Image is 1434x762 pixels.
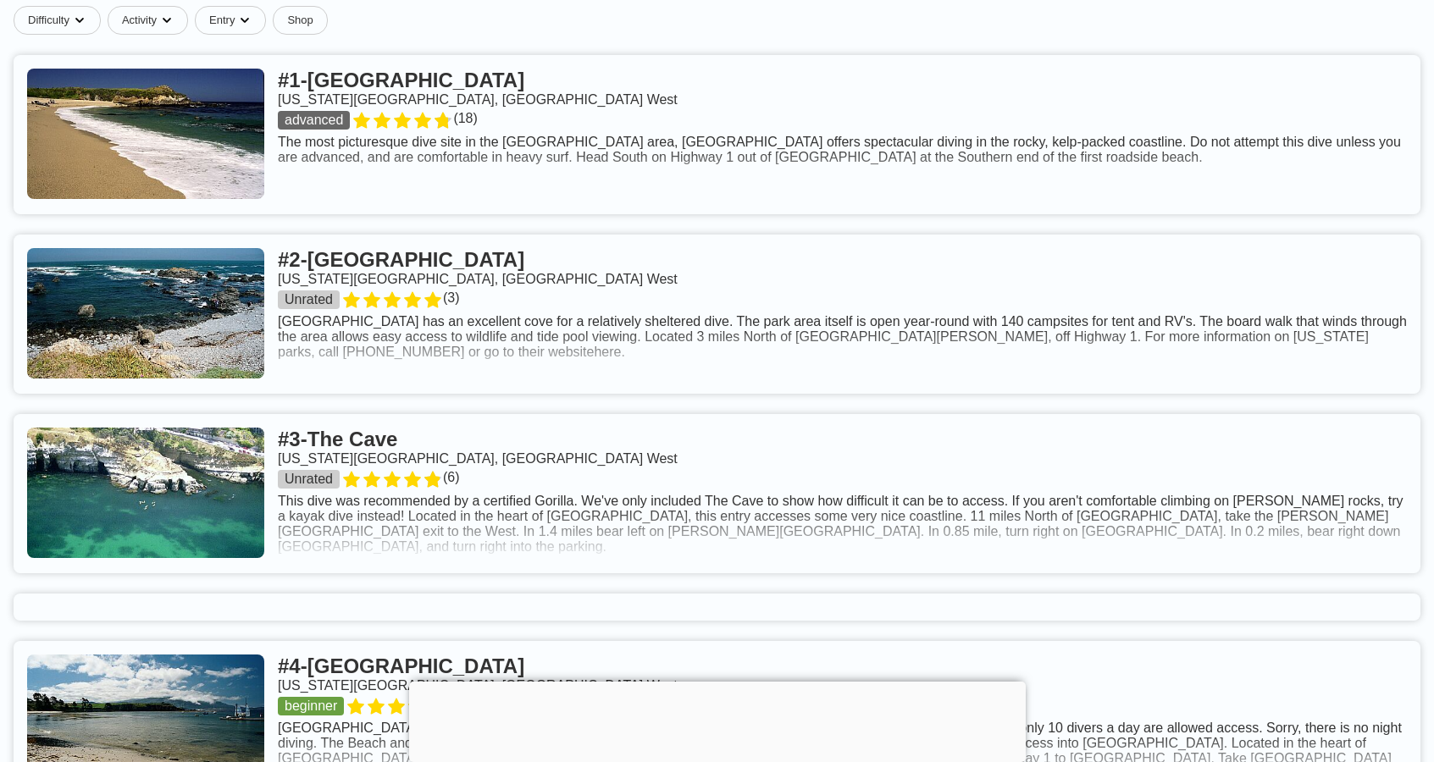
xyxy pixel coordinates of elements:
button: Activitydropdown caret [108,6,195,35]
button: Entrydropdown caret [195,6,273,35]
span: Entry [209,14,235,27]
span: Activity [122,14,157,27]
img: dropdown caret [238,14,252,27]
img: dropdown caret [73,14,86,27]
a: Shop [273,6,327,35]
iframe: Advertisement [409,682,1026,758]
button: Difficultydropdown caret [14,6,108,35]
img: dropdown caret [160,14,174,27]
span: Difficulty [28,14,69,27]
